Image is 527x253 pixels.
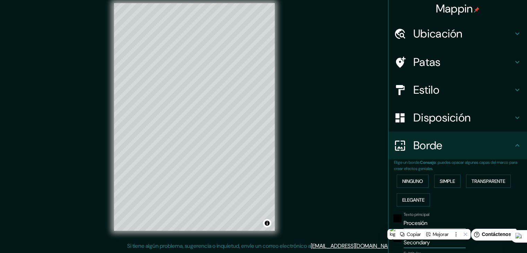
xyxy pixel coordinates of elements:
button: Elegante [397,193,430,206]
font: Borde [413,138,442,153]
font: Mappin [436,1,473,16]
font: Ninguno [402,178,423,184]
font: Elige un borde. [394,160,420,165]
button: Ninguno [397,175,429,188]
div: Borde [388,132,527,159]
font: Consejo [420,160,436,165]
button: Transparente [466,175,511,188]
button: Activar o desactivar atribución [263,219,271,227]
font: : puedes opacar algunas capas del marco para crear efectos geniales. [394,160,517,171]
div: Disposición [388,104,527,132]
button: negro [393,214,402,222]
font: Disposición [413,110,471,125]
font: Estilo [413,83,439,97]
font: Texto principal [404,212,429,217]
a: [EMAIL_ADDRESS][DOMAIN_NAME] [311,242,396,250]
img: pin-icon.png [474,7,480,12]
font: Si tiene algún problema, sugerencia o inquietud, envíe un correo electrónico a [127,242,311,250]
div: Patas [388,48,527,76]
font: Elegante [402,197,424,203]
div: Estilo [388,76,527,104]
iframe: Lanzador de widgets de ayuda [465,226,519,245]
font: Patas [413,55,441,69]
font: Transparente [472,178,505,184]
font: Simple [440,178,455,184]
font: Ubicación [413,26,463,41]
button: Simple [434,175,460,188]
div: Ubicación [388,20,527,48]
